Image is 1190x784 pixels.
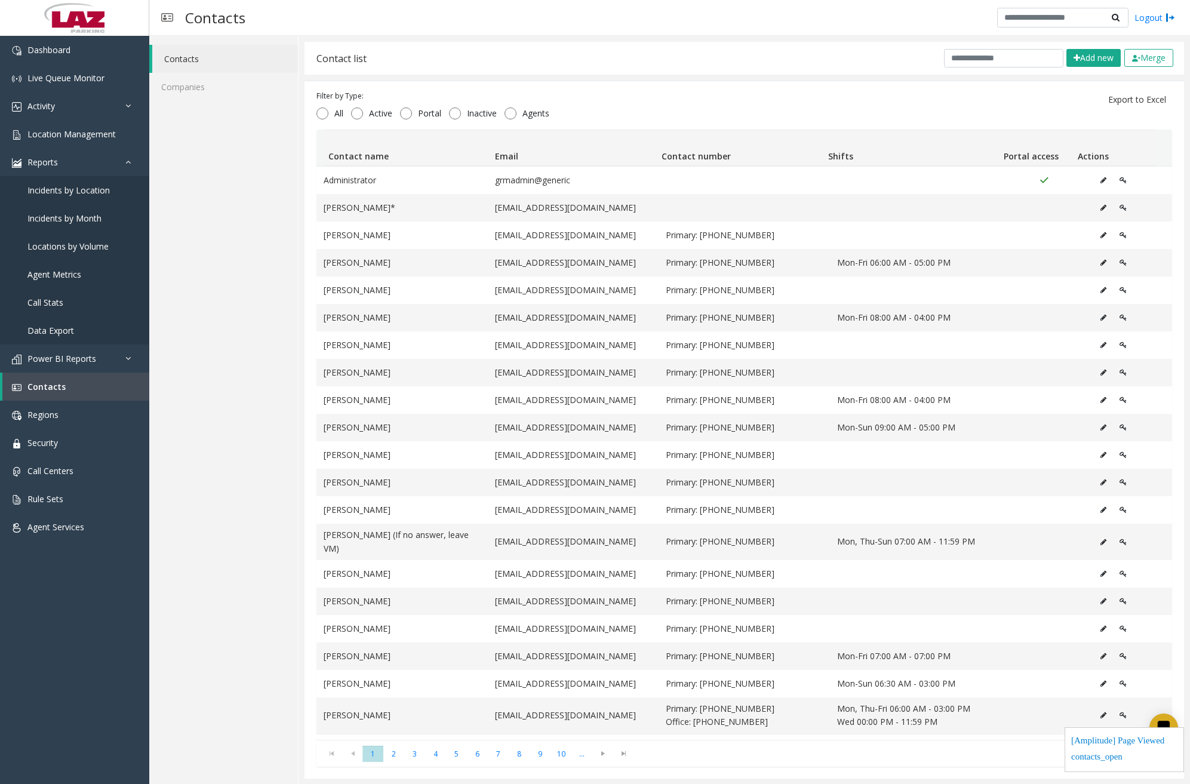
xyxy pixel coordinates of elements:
[1094,364,1113,382] button: Edit
[362,746,383,762] span: Page 1
[1113,501,1133,519] button: Edit Portal Access
[1094,309,1113,327] button: Edit
[1073,130,1156,166] th: Actions
[152,45,298,73] a: Contacts
[12,46,21,56] img: 'icon'
[1113,309,1133,327] button: Edit Portal Access
[1113,620,1133,638] button: Edit Portal Access
[316,51,367,66] div: Contact list
[1113,675,1133,693] button: Edit Portal Access
[666,448,823,462] span: Primary: 860-841-0898
[488,167,659,194] td: grmadmin@generic
[316,107,328,119] input: All
[1094,336,1113,354] button: Edit
[1094,620,1113,638] button: Edit
[12,439,21,448] img: 'icon'
[989,130,1072,166] th: Portal access
[27,521,84,533] span: Agent Services
[316,642,488,670] td: [PERSON_NAME]
[571,746,592,762] span: Page 11
[666,229,823,242] span: Primary: 860-712-6332
[467,746,488,762] span: Page 6
[12,411,21,420] img: 'icon'
[837,702,994,715] span: Mon, Thu-Fri 06:00 AM - 03:00 PM
[1094,199,1113,217] button: Edit
[27,493,63,505] span: Rule Sets
[1134,11,1175,24] a: Logout
[316,560,488,588] td: [PERSON_NAME]
[1113,281,1133,299] button: Edit Portal Access
[837,715,994,728] span: Wed 00:00 PM - 11:59 PM
[1124,49,1173,67] button: Merge
[666,311,823,324] span: Primary: 224-343-3363
[12,467,21,476] img: 'icon'
[1094,254,1113,272] button: Edit
[488,441,659,469] td: [EMAIL_ADDRESS][DOMAIN_NAME]
[666,622,823,635] span: Primary: 202-725-8327
[27,325,74,336] span: Data Export
[316,386,488,414] td: [PERSON_NAME]
[823,130,989,166] th: Shifts
[316,331,488,359] td: [PERSON_NAME]
[161,3,173,32] img: pageIcon
[179,3,251,32] h3: Contacts
[27,156,58,168] span: Reports
[488,615,659,642] td: [EMAIL_ADDRESS][DOMAIN_NAME]
[1094,647,1113,665] button: Edit
[837,421,994,434] span: Mon-Sun 09:00 AM - 05:00 PM
[316,441,488,469] td: [PERSON_NAME]
[316,588,488,615] td: [PERSON_NAME]
[551,746,571,762] span: Page 10
[666,535,823,548] span: Primary: 786-797-3889
[516,107,555,119] span: Agents
[27,297,63,308] span: Call Stats
[27,44,70,56] span: Dashboard
[412,107,447,119] span: Portal
[12,523,21,533] img: 'icon'
[12,130,21,140] img: 'icon'
[666,421,823,434] span: Primary: 310-864-0320
[1101,90,1173,109] button: Export to Excel
[488,560,659,588] td: [EMAIL_ADDRESS][DOMAIN_NAME]
[316,276,488,304] td: [PERSON_NAME]
[27,465,73,476] span: Call Centers
[316,697,488,734] td: [PERSON_NAME]
[461,107,503,119] span: Inactive
[666,702,823,715] span: Primary: 404-210-1100
[1039,176,1049,185] img: Portal Access Active
[316,469,488,496] td: [PERSON_NAME]
[488,194,659,222] td: [EMAIL_ADDRESS][DOMAIN_NAME]
[488,670,659,697] td: [EMAIL_ADDRESS][DOMAIN_NAME]
[641,749,1160,759] kendo-pager-info: 1 - 20 of 2070 items
[488,359,659,386] td: [EMAIL_ADDRESS][DOMAIN_NAME]
[316,91,555,102] div: Filter by Type:
[1094,474,1113,491] button: Edit
[449,107,461,119] input: Inactive
[666,284,823,297] span: Primary: 860-250-6348
[1071,750,1177,766] div: contacts_open
[488,386,659,414] td: [EMAIL_ADDRESS][DOMAIN_NAME]
[1094,171,1113,189] button: Edit
[1113,592,1133,610] button: Edit Portal Access
[27,241,109,252] span: Locations by Volume
[1113,226,1133,244] button: Edit Portal Access
[509,746,530,762] span: Page 8
[12,102,21,112] img: 'icon'
[149,73,298,101] a: Companies
[666,567,823,580] span: Primary: 786-355-8505
[837,677,994,690] span: Mon-Sun 06:30 AM - 03:00 PM
[27,381,66,392] span: Contacts
[316,524,488,560] td: [PERSON_NAME] (If no answer, leave VM)
[316,194,488,222] td: [PERSON_NAME]*
[488,588,659,615] td: [EMAIL_ADDRESS][DOMAIN_NAME]
[490,130,657,166] th: Email
[1094,391,1113,409] button: Edit
[488,249,659,276] td: [EMAIL_ADDRESS][DOMAIN_NAME]
[595,749,611,758] span: Go to the next page
[1113,533,1133,551] button: Edit Portal Access
[488,642,659,670] td: [EMAIL_ADDRESS][DOMAIN_NAME]
[1132,55,1140,62] img: check
[1113,419,1133,436] button: Edit Portal Access
[316,359,488,386] td: [PERSON_NAME]
[1071,734,1177,750] div: [Amplitude] Page Viewed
